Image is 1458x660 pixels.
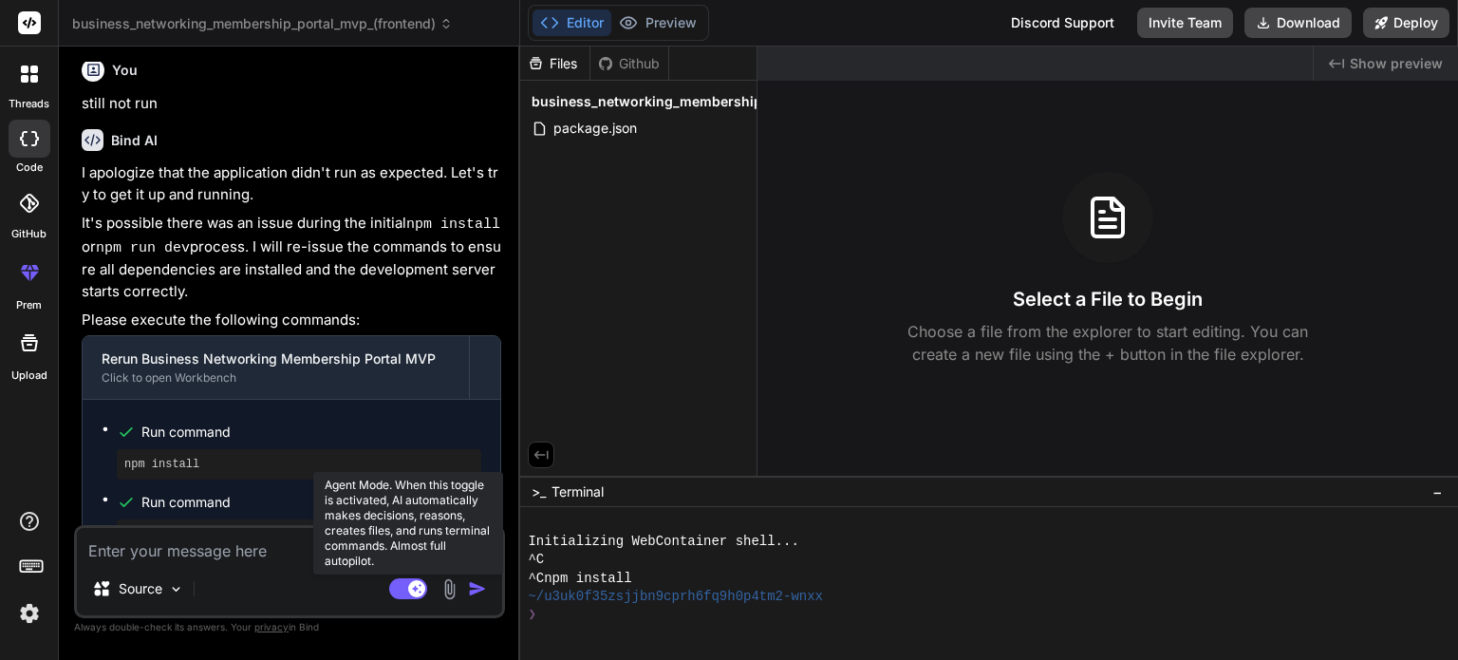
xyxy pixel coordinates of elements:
[119,579,162,598] p: Source
[111,131,158,150] h6: Bind AI
[74,618,505,636] p: Always double-check its answers. Your in Bind
[16,160,43,176] label: code
[439,578,460,600] img: attachment
[16,297,42,313] label: prem
[551,482,604,501] span: Terminal
[590,54,668,73] div: Github
[551,117,639,140] span: package.json
[82,213,501,302] p: It's possible there was an issue during the initial or process. I will re-issue the commands to e...
[168,581,184,597] img: Pick Models
[895,320,1320,366] p: Choose a file from the explorer to start editing. You can create a new file using the + button in...
[528,533,798,551] span: Initializing WebContainer shell...
[254,621,289,632] span: privacy
[1137,8,1233,38] button: Invite Team
[102,370,450,386] div: Click to open Workbench
[532,92,916,111] span: business_networking_membership_portal_mvp_(frontend)
[611,9,704,36] button: Preview
[13,597,46,630] img: settings
[141,423,481,442] span: Run command
[520,54,589,73] div: Files
[82,162,501,205] p: I apologize that the application didn't run as expected. Let's try to get it up and running.
[112,61,138,80] h6: You
[1013,286,1203,312] h3: Select a File to Begin
[72,14,453,33] span: business_networking_membership_portal_mvp_(frontend)
[528,570,631,588] span: ^Cnpm install
[1244,8,1352,38] button: Download
[1432,482,1443,501] span: −
[468,579,487,598] img: icon
[406,217,500,233] code: npm install
[102,349,450,368] div: Rerun Business Networking Membership Portal MVP
[141,493,481,512] span: Run command
[96,240,190,256] code: npm run dev
[528,551,544,569] span: ^C
[11,226,47,242] label: GitHub
[533,9,611,36] button: Editor
[1350,54,1443,73] span: Show preview
[1000,8,1126,38] div: Discord Support
[124,457,474,472] pre: npm install
[1363,8,1449,38] button: Deploy
[532,482,546,501] span: >_
[82,310,501,331] p: Please execute the following commands:
[385,577,431,600] button: Agent Mode. When this toggle is activated, AI automatically makes decisions, reasons, creates fil...
[528,606,537,624] span: ❯
[11,368,47,384] label: Upload
[9,96,49,112] label: threads
[1429,477,1447,507] button: −
[82,93,501,115] p: still not run
[528,588,823,606] span: ~/u3uk0f35zsjjbn9cprh6fq9h0p4tm2-wnxx
[83,336,469,399] button: Rerun Business Networking Membership Portal MVPClick to open Workbench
